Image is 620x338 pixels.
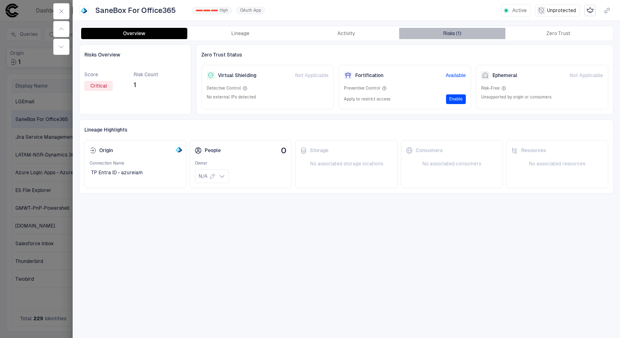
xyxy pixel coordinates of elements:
div: Zero Trust [547,30,570,37]
div: Origin [90,147,113,154]
button: Enable [446,94,466,104]
div: Entra ID [81,7,87,14]
span: Score [84,71,113,78]
button: Overview [81,28,187,39]
span: No associated resources [511,161,603,167]
span: 1 [134,81,158,89]
span: Connection Name [90,161,181,166]
span: Apply to restrict access [344,96,390,102]
div: Storage [300,147,329,154]
div: Entra ID [175,146,181,153]
span: SaneBox For Office365 [95,6,176,15]
span: No associated consumers [406,161,498,167]
span: Active [512,7,527,14]
div: Risks (1) [443,30,461,37]
span: Fortification [355,72,383,79]
span: Unprotected [547,7,576,14]
span: Available [446,72,466,79]
span: Critical [90,83,107,89]
div: Resources [511,147,546,154]
div: Zero Trust Status [201,50,608,60]
div: Lineage Highlights [84,125,608,135]
button: SaneBox For Office365 [94,4,187,17]
span: Virtual Shielding [218,72,256,79]
div: Risks Overview [84,50,186,60]
span: Detective Control [207,86,241,91]
span: Owner [195,161,287,166]
span: OAuth App [240,8,261,13]
span: Ephemeral [492,72,517,79]
div: 1 [203,10,210,11]
span: Not Applicable [295,72,329,79]
span: Risk-Free [481,86,500,91]
div: Consumers [406,147,443,154]
span: No associated storage locations [300,161,392,167]
div: 0 [196,10,203,11]
button: TP Entra ID - azureiam [90,166,154,179]
span: N/A [199,173,207,179]
button: Activity [293,28,400,39]
span: Unsupported by origin or consumers [481,94,551,100]
span: Risk Count [134,71,158,78]
span: High [220,8,228,13]
span: No external IPs detected [207,94,256,100]
span: Not Applicable [570,72,603,79]
span: TP Entra ID - azureiam [91,169,143,176]
span: 0 [281,146,287,155]
div: 2 [211,10,218,11]
button: Lineage [187,28,293,39]
span: Preventive Control [344,86,380,91]
div: Mark as Crown Jewel [584,5,596,16]
div: People [195,147,221,154]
